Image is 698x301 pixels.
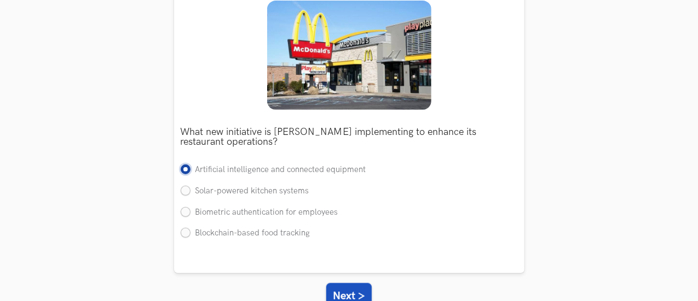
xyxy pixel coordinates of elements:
[181,164,366,176] label: Artificial intelligence and connected equipment
[267,1,431,110] img: Image description
[181,228,310,239] label: Blockchain-based food tracking
[181,207,338,219] label: Biometric authentication for employees
[181,127,518,147] p: What new initiative is [PERSON_NAME] implementing to enhance its restaurant operations?
[181,186,309,197] label: Solar-powered kitchen systems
